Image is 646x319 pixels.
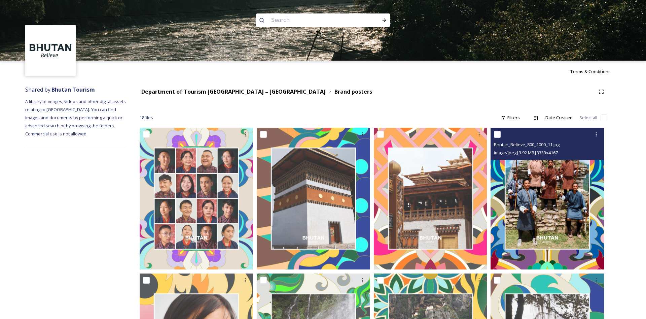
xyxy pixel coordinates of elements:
strong: Bhutan Tourism [51,86,95,93]
img: Bhutan_Believe_800_1000_14.jpg [374,128,487,269]
span: Shared by: [25,86,95,93]
strong: Brand posters [334,88,372,95]
span: A library of images, videos and other digital assets relating to [GEOGRAPHIC_DATA]. You can find ... [25,98,127,137]
img: Bhutan_Believe_800_1000_11.jpg [491,128,604,269]
img: Bhutan_Believe_800_1000_16.jpg [257,128,370,269]
strong: Department of Tourism [GEOGRAPHIC_DATA] – [GEOGRAPHIC_DATA] [141,88,326,95]
span: Terms & Conditions [570,68,611,74]
span: Select all [579,115,597,121]
img: Bhutan_Believe_800_1000_10.jpg [140,128,253,269]
span: 18 file s [140,115,153,121]
span: image/jpeg | 3.92 MB | 3333 x 4167 [494,150,558,156]
span: Bhutan_Believe_800_1000_11.jpg [494,141,560,148]
img: BT_Logo_BB_Lockup_CMYK_High%2520Res.jpg [26,26,75,75]
input: Search [268,13,360,28]
div: Filters [498,111,523,124]
a: Terms & Conditions [570,67,621,75]
div: Date Created [542,111,576,124]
